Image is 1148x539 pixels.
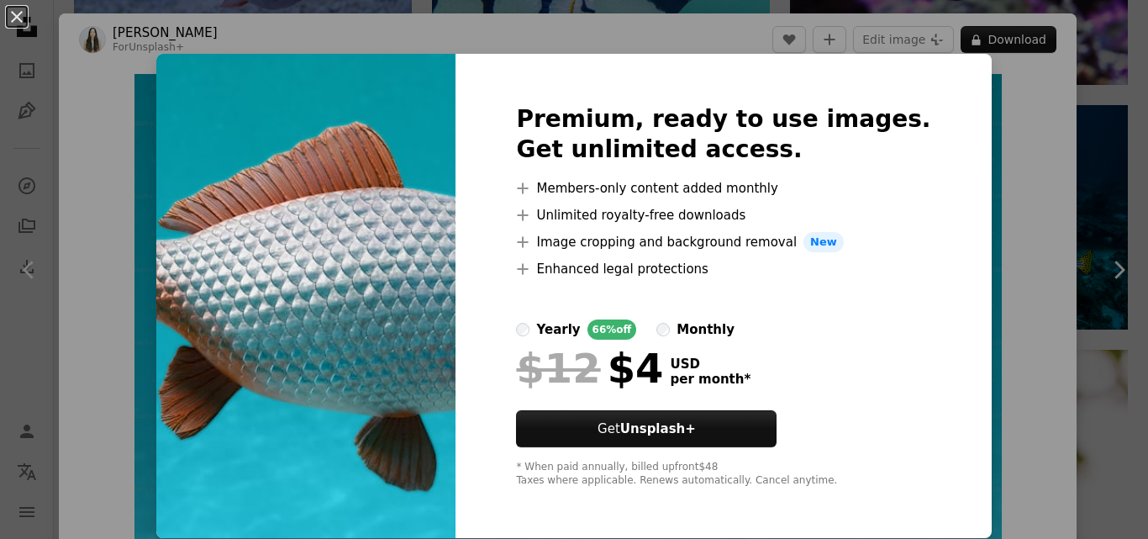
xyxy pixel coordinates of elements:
div: yearly [536,320,580,340]
div: * When paid annually, billed upfront $48 Taxes where applicable. Renews automatically. Cancel any... [516,461,930,488]
input: monthly [656,323,670,336]
input: yearly66%off [516,323,529,336]
span: New [803,232,844,252]
li: Members-only content added monthly [516,178,930,198]
h2: Premium, ready to use images. Get unlimited access. [516,104,930,165]
span: USD [670,357,750,372]
span: per month * [670,372,750,387]
img: premium_photo-1722908885987-628cef023cc9 [156,54,456,538]
li: Enhanced legal protections [516,259,930,279]
li: Unlimited royalty-free downloads [516,205,930,225]
li: Image cropping and background removal [516,232,930,252]
div: $4 [516,346,663,390]
strong: Unsplash+ [620,421,696,436]
div: 66% off [587,320,637,340]
div: monthly [677,320,735,340]
span: $12 [516,346,600,390]
button: GetUnsplash+ [516,410,777,447]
